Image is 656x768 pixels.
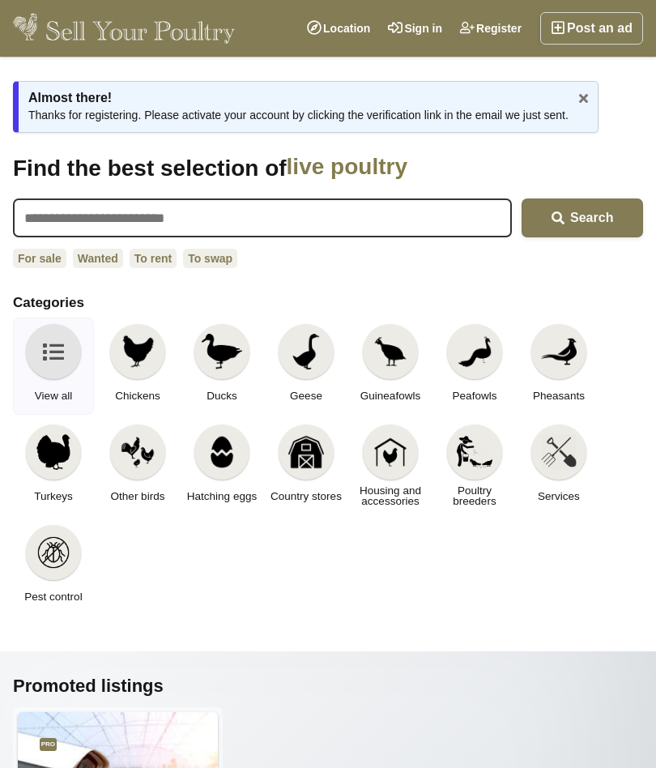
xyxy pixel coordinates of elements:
span: Chickens [115,390,160,401]
a: Pheasants Pheasants [518,318,599,415]
a: To rent [130,249,177,268]
img: Pest control [36,535,71,570]
img: Guineafowls [373,334,408,369]
img: Chickens [120,334,155,369]
span: Search [570,211,613,224]
a: To swap [183,249,237,268]
h2: Promoted listings [13,676,643,697]
img: Peafowls [457,334,492,369]
span: Professional member [40,738,57,751]
span: Poultry breeders [439,485,510,506]
img: AKomm [24,719,57,751]
span: Turkeys [34,491,73,501]
a: Post an ad [540,12,643,45]
div: Thanks for registering. Please activate your account by clicking the verification link in the ema... [13,81,598,133]
img: Poultry breeders [457,434,492,470]
a: Geese Geese [266,318,347,415]
a: Register [451,12,530,45]
a: Chickens Chickens [97,318,178,415]
span: Services [538,491,580,501]
a: Wanted [73,249,123,268]
a: Turkeys Turkeys [13,418,94,515]
a: Peafowls Peafowls [434,318,515,415]
a: Services Services [518,418,599,515]
a: Location [298,12,379,45]
span: Pheasants [533,390,585,401]
img: Country stores [288,434,324,470]
img: Geese [288,334,324,369]
span: Geese [290,390,322,401]
a: Ducks Ducks [181,318,262,415]
span: Pest control [24,591,82,602]
a: Pest control Pest control [13,518,94,616]
span: Peafowls [453,390,497,401]
a: x [572,86,596,110]
span: Ducks [207,390,237,401]
span: Country stores [270,491,342,501]
button: Search [522,198,643,237]
img: Other birds [120,434,155,470]
span: Guineafowls [360,390,420,401]
span: Housing and accessories [355,485,426,506]
h2: Categories [13,295,643,311]
span: live poultry [287,153,558,182]
a: Poultry breeders Poultry breeders [434,418,515,515]
h1: Find the best selection of [13,153,643,182]
img: Hatching eggs [204,434,240,470]
a: Pro [24,719,57,751]
img: Ducks [202,334,242,369]
a: Hatching eggs Hatching eggs [181,418,262,515]
img: Services [541,434,577,470]
a: Guineafowls Guineafowls [350,318,431,415]
a: Housing and accessories Housing and accessories [350,418,431,515]
img: Sell Your Poultry [13,12,235,45]
a: Sign in [379,12,451,45]
img: Housing and accessories [373,434,408,470]
img: Turkeys [36,434,71,470]
a: Country stores Country stores [266,418,347,515]
a: View all [13,318,94,415]
a: For sale [13,249,66,268]
img: Pheasants [541,334,577,369]
span: Hatching eggs [187,491,257,501]
h4: Almost there! [28,90,569,105]
a: Other birds Other birds [97,418,178,515]
span: Other birds [111,491,165,501]
span: View all [35,390,72,401]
